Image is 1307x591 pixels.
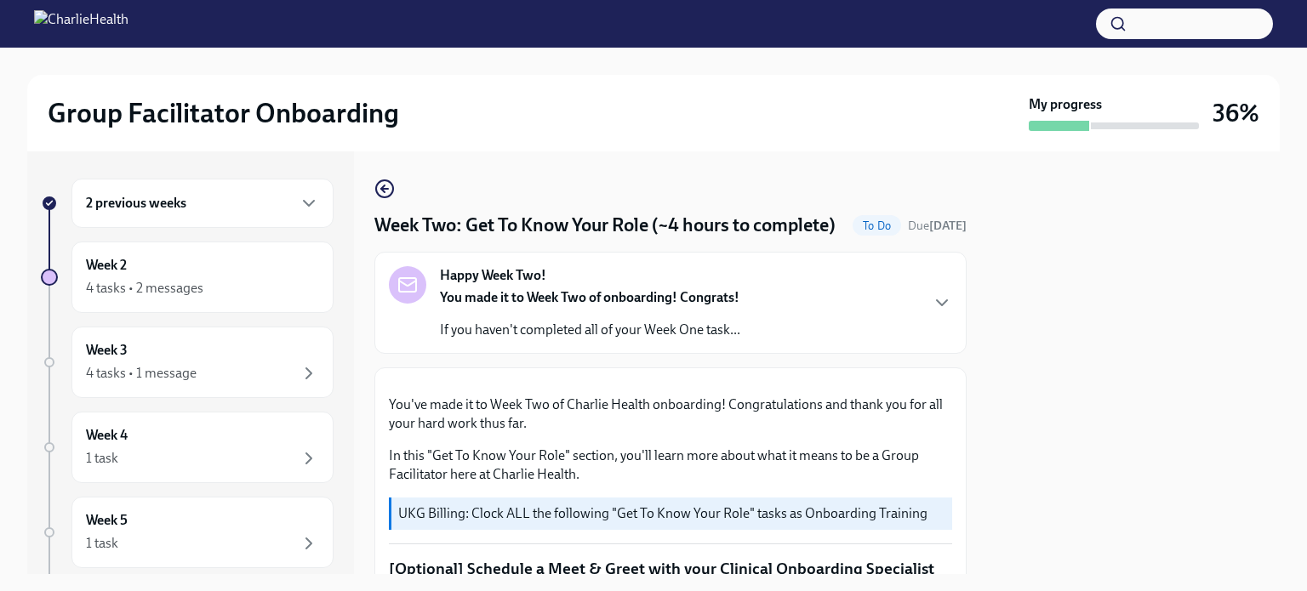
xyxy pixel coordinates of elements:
[1213,98,1259,128] h3: 36%
[86,194,186,213] h6: 2 previous weeks
[86,426,128,445] h6: Week 4
[34,10,128,37] img: CharlieHealth
[86,511,128,530] h6: Week 5
[440,321,740,339] p: If you haven't completed all of your Week One task...
[389,446,952,484] p: In this "Get To Know Your Role" section, you'll learn more about what it means to be a Group Faci...
[908,218,967,234] span: September 29th, 2025 10:00
[86,534,118,553] div: 1 task
[86,341,128,360] h6: Week 3
[71,179,334,228] div: 2 previous weeks
[389,558,952,580] p: [Optional] Schedule a Meet & Greet with your Clinical Onboarding Specialist
[1029,95,1102,114] strong: My progress
[389,395,952,433] p: You've made it to Week Two of Charlie Health onboarding! Congratulations and thank you for all yo...
[41,242,334,313] a: Week 24 tasks • 2 messages
[86,279,203,298] div: 4 tasks • 2 messages
[41,412,334,483] a: Week 41 task
[86,256,127,275] h6: Week 2
[48,96,399,130] h2: Group Facilitator Onboarding
[440,289,739,305] strong: You made it to Week Two of onboarding! Congrats!
[398,504,945,523] p: UKG Billing: Clock ALL the following "Get To Know Your Role" tasks as Onboarding Training
[908,219,967,233] span: Due
[86,449,118,468] div: 1 task
[929,219,967,233] strong: [DATE]
[374,213,836,238] h4: Week Two: Get To Know Your Role (~4 hours to complete)
[853,219,901,232] span: To Do
[440,266,546,285] strong: Happy Week Two!
[41,497,334,568] a: Week 51 task
[86,364,197,383] div: 4 tasks • 1 message
[41,327,334,398] a: Week 34 tasks • 1 message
